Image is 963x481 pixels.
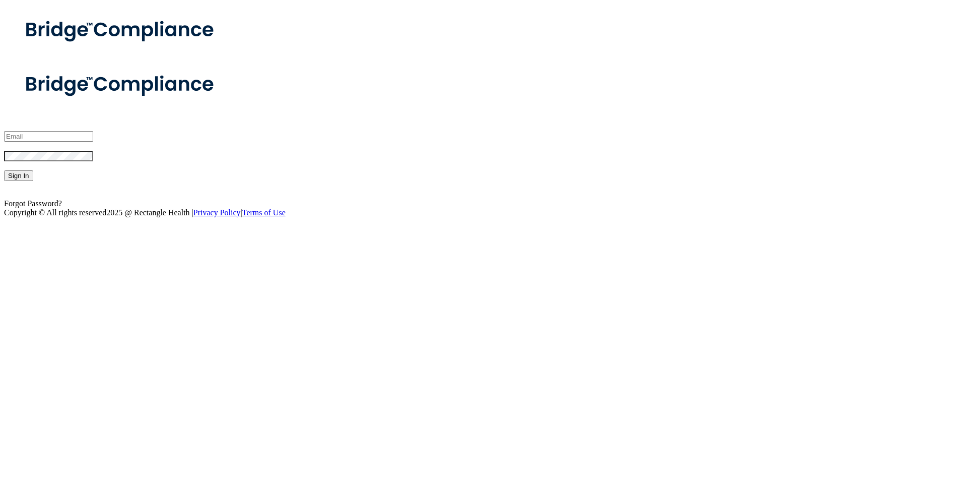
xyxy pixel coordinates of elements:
[4,58,239,111] img: bridge_compliance_login_screen.278c3ca4.svg
[4,208,959,217] div: Copyright © All rights reserved 2025 @ Rectangle Health | |
[4,131,93,142] input: Email
[193,208,241,217] a: Privacy Policy
[4,4,239,56] img: bridge_compliance_login_screen.278c3ca4.svg
[4,170,33,181] button: Sign In
[242,208,286,217] a: Terms of Use
[4,199,62,208] a: Forgot Password?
